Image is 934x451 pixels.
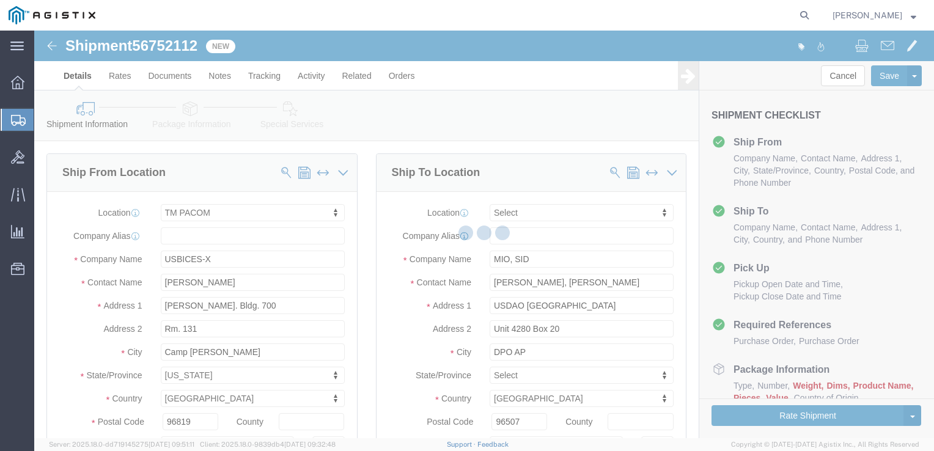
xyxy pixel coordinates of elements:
[731,439,919,450] span: Copyright © [DATE]-[DATE] Agistix Inc., All Rights Reserved
[149,441,194,448] span: [DATE] 09:51:11
[49,441,194,448] span: Server: 2025.18.0-dd719145275
[832,8,917,23] button: [PERSON_NAME]
[477,441,509,448] a: Feedback
[447,441,477,448] a: Support
[284,441,336,448] span: [DATE] 09:32:48
[9,6,95,24] img: logo
[833,9,902,22] span: Nicholas Blandy
[200,441,336,448] span: Client: 2025.18.0-9839db4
